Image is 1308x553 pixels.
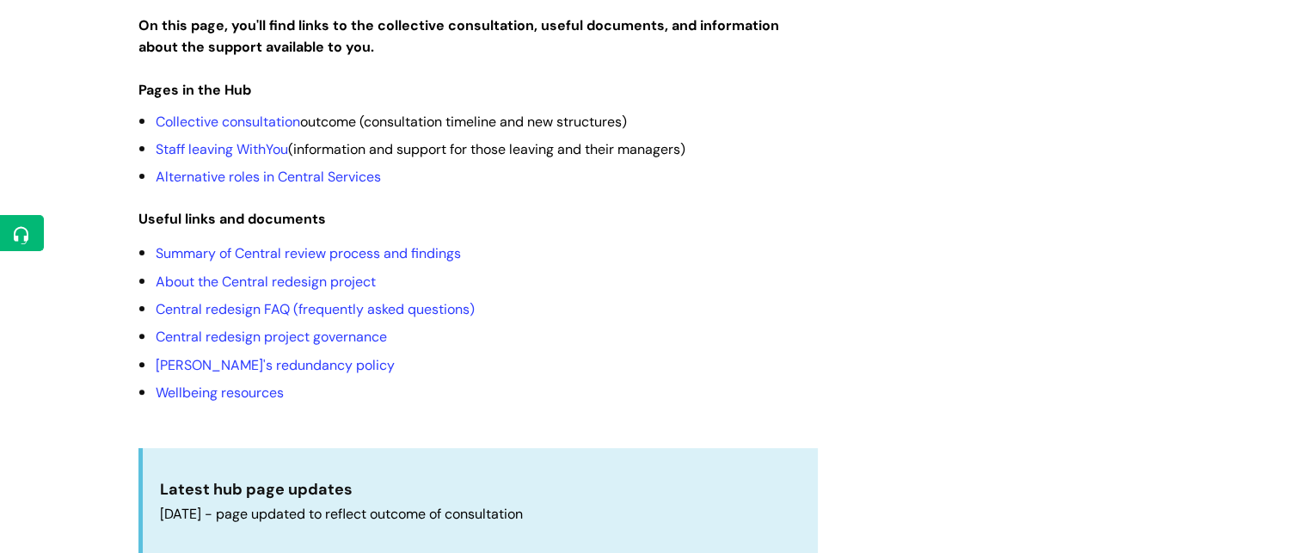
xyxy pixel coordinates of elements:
[156,113,627,131] span: outcome (consultation timeline and new structures)
[156,113,300,131] a: Collective consultation
[138,81,251,99] strong: Pages in the Hub
[156,244,461,262] a: Summary of Central review process and findings
[138,16,779,56] strong: On this page, you'll find links to the collective consultation, useful documents, and information...
[138,210,326,228] strong: Useful links and documents
[160,479,353,500] strong: Latest hub page updates
[156,384,284,402] a: Wellbeing resources
[156,140,685,158] span: (information and support for those leaving and their managers)
[156,273,376,291] a: About the Central redesign project
[156,356,395,374] a: [PERSON_NAME]'s redundancy policy
[156,168,381,186] a: Alternative roles in Central Services
[156,300,475,318] a: Central redesign FAQ (frequently asked questions)
[156,328,387,346] a: Central redesign project governance
[156,140,288,158] a: Staff leaving WithYou
[160,505,523,523] span: [DATE] - page updated to reflect outcome of consultation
